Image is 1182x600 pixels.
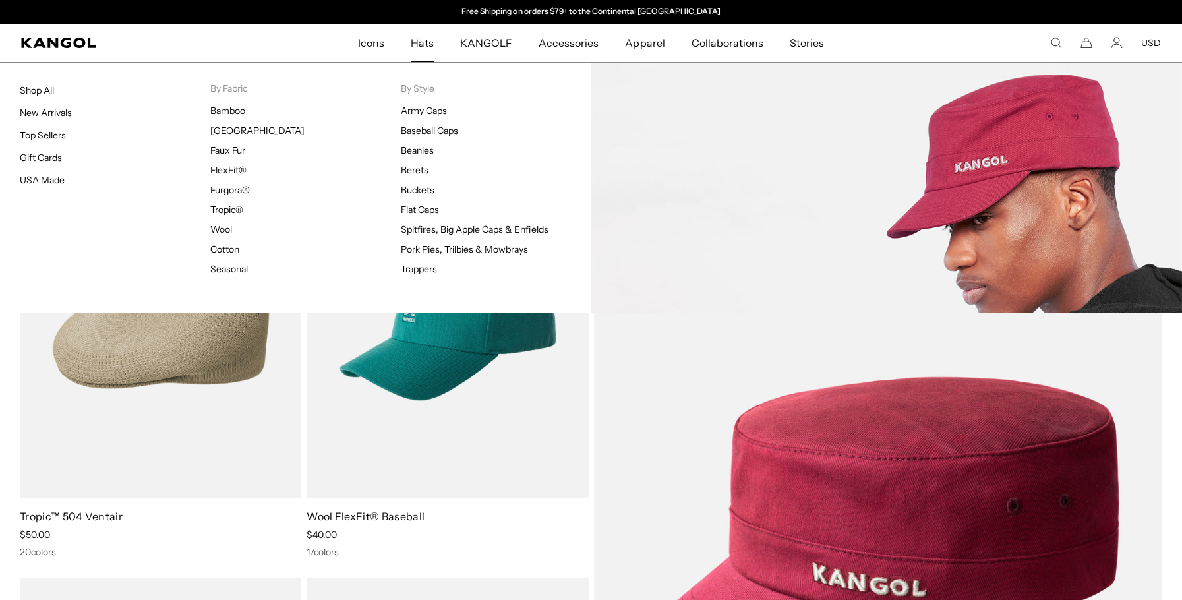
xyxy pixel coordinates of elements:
button: Cart [1080,37,1092,49]
a: Beanies [401,144,434,156]
a: Shop All [20,84,54,96]
a: Cotton [210,243,239,255]
a: Spitfires, Big Apple Caps & Enfields [401,224,548,235]
a: Stories [777,24,837,62]
button: USD [1141,37,1161,49]
a: Berets [401,164,428,176]
p: By Fabric [210,82,401,94]
a: New Arrivals [20,107,72,119]
div: Announcement [456,7,727,17]
a: Account [1111,37,1123,49]
a: Kangol [21,38,237,48]
span: Stories [790,24,824,62]
div: 20 colors [20,546,301,558]
a: Army Caps [401,105,447,117]
a: Top Sellers [20,129,66,141]
img: Tropic™ 504 Ventair [20,145,301,498]
img: Wool FlexFit® Baseball [307,145,588,498]
a: Faux Fur [210,144,245,156]
p: By Style [401,82,591,94]
span: KANGOLF [460,24,512,62]
a: Trappers [401,263,437,275]
a: Accessories [525,24,612,62]
slideshow-component: Announcement bar [456,7,727,17]
span: Collaborations [692,24,763,62]
a: [GEOGRAPHIC_DATA] [210,125,305,136]
a: Wool [210,224,232,235]
a: Icons [345,24,398,62]
span: Apparel [625,24,665,62]
span: $40.00 [307,529,337,541]
span: $50.00 [20,529,50,541]
a: Hats [398,24,447,62]
a: Tropic® [210,204,243,216]
div: 17 colors [307,546,588,558]
a: FlexFit® [210,164,247,176]
a: Apparel [612,24,678,62]
a: Tropic™ 504 Ventair [20,510,123,523]
a: Collaborations [678,24,777,62]
a: Wool FlexFit® Baseball [307,510,425,523]
span: Icons [358,24,384,62]
a: Furgora® [210,184,250,196]
a: Bamboo [210,105,245,117]
span: Hats [411,24,434,62]
a: Flat Caps [401,204,439,216]
a: Baseball Caps [401,125,458,136]
a: Gift Cards [20,152,62,164]
div: 1 of 2 [456,7,727,17]
a: Seasonal [210,263,248,275]
a: USA Made [20,174,65,186]
a: KANGOLF [447,24,525,62]
span: Accessories [539,24,599,62]
a: Buckets [401,184,434,196]
summary: Search here [1050,37,1062,49]
a: Free Shipping on orders $79+ to the Continental [GEOGRAPHIC_DATA] [461,6,721,16]
a: Pork Pies, Trilbies & Mowbrays [401,243,529,255]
